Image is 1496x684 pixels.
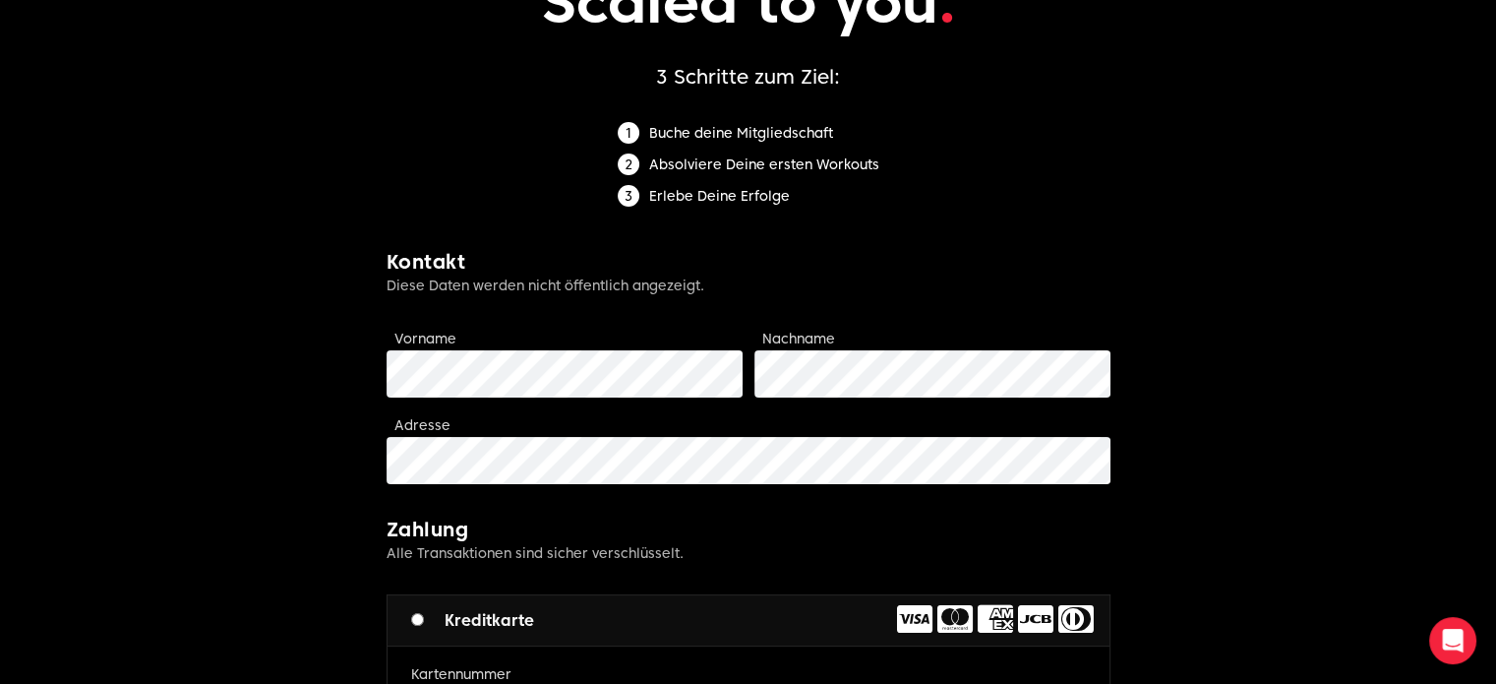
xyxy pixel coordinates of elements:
[411,613,424,626] input: Kreditkarte
[618,154,879,175] li: Absolviere Deine ersten Workouts
[387,63,1110,91] h1: 3 Schritte zum Ziel:
[411,609,534,633] label: Kreditkarte
[387,516,1110,543] h2: Zahlung
[411,666,511,682] label: Kartennummer
[618,122,879,144] li: Buche deine Mitgliedschaft
[387,248,1110,276] h2: Kontakt
[387,276,1110,295] p: Diese Daten werden nicht öffentlich angezeigt.
[394,331,456,346] label: Vorname
[762,331,835,346] label: Nachname
[394,417,450,433] label: Adresse
[618,185,879,207] li: Erlebe Deine Erfolge
[1429,617,1476,664] div: Open Intercom Messenger
[387,543,1110,563] p: Alle Transaktionen sind sicher verschlüsselt.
